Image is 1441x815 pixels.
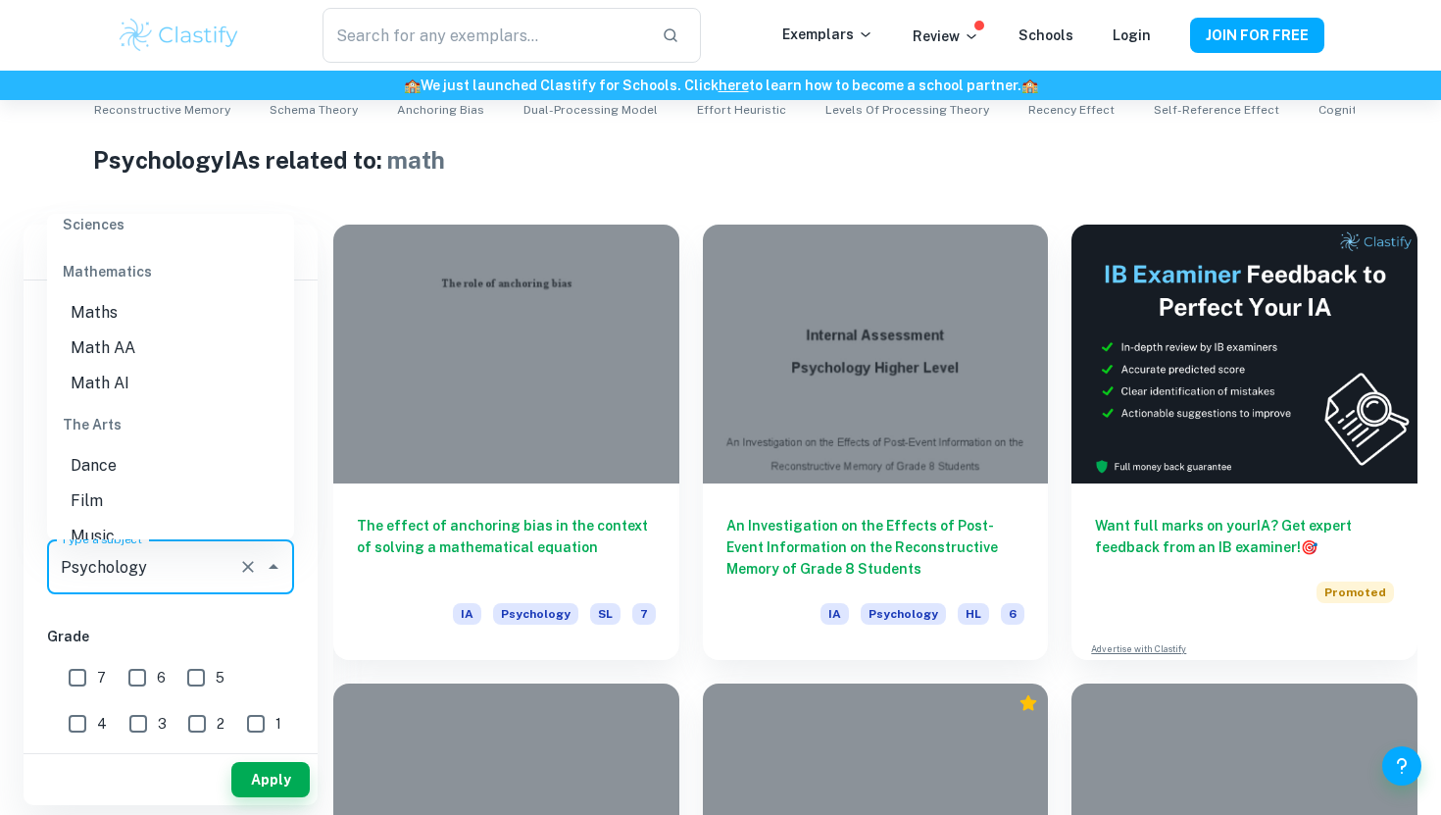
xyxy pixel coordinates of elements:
span: IA [820,603,849,625]
span: Promoted [1317,582,1394,603]
p: Exemplars [782,24,873,45]
a: Advertise with Clastify [1091,642,1186,656]
span: Levels of Processing Theory [825,101,989,119]
span: SL [590,603,621,625]
span: 🏫 [1021,77,1038,93]
span: Dual-Processing Model [523,101,658,119]
span: Schema Theory [270,101,358,119]
span: 7 [632,603,656,625]
a: here [719,77,749,93]
span: math [387,146,445,174]
button: Help and Feedback [1382,746,1421,786]
span: 6 [157,667,166,688]
span: 🎯 [1301,539,1317,555]
span: 3 [158,713,167,735]
h6: We just launched Clastify for Schools. Click to learn how to become a school partner. [4,75,1437,96]
li: Film [47,484,294,519]
a: Want full marks on yourIA? Get expert feedback from an IB examiner!PromotedAdvertise with Clastify [1071,225,1417,660]
span: Psychology [861,603,946,625]
span: Psychology [493,603,578,625]
span: Reconstructive Memory [94,101,230,119]
div: Sciences [47,201,294,248]
h6: The effect of anchoring bias in the context of solving a mathematical equation [357,515,656,580]
button: JOIN FOR FREE [1190,18,1324,53]
span: 7 [97,667,106,688]
button: Apply [231,762,310,797]
span: HL [958,603,989,625]
a: An Investigation on the Effects of Post-Event Information on the Reconstructive Memory of Grade 8... [703,225,1049,660]
img: Clastify logo [117,16,241,55]
span: 4 [97,713,107,735]
span: 🏫 [404,77,421,93]
span: Recency Effect [1028,101,1115,119]
a: The effect of anchoring bias in the context of solving a mathematical equationIAPsychologySL7 [333,225,679,660]
div: The Arts [47,401,294,448]
input: Search for any exemplars... [323,8,646,63]
h6: An Investigation on the Effects of Post-Event Information on the Reconstructive Memory of Grade 8... [726,515,1025,580]
span: Self-Reference Effect [1154,101,1279,119]
h6: Grade [47,626,294,647]
div: Mathematics [47,248,294,295]
p: Review [913,25,979,47]
li: Maths [47,295,294,331]
a: Login [1113,27,1151,43]
button: Clear [234,553,262,581]
h6: Want full marks on your IA ? Get expert feedback from an IB examiner! [1095,515,1394,558]
h6: Filter exemplars [24,225,318,280]
div: Premium [1019,693,1038,713]
span: 1 [275,713,281,735]
li: Music [47,519,294,554]
span: IA [453,603,481,625]
span: Anchoring Bias [397,101,484,119]
span: 2 [217,713,224,735]
span: 5 [216,667,224,688]
h1: Psychology IAs related to: [93,142,1348,178]
li: Dance [47,448,294,484]
li: Math AI [47,366,294,401]
button: Close [260,553,287,581]
span: 6 [1001,603,1024,625]
img: Thumbnail [1071,225,1417,484]
span: Effort Heuristic [697,101,786,119]
a: Schools [1019,27,1073,43]
li: Math AA [47,331,294,366]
